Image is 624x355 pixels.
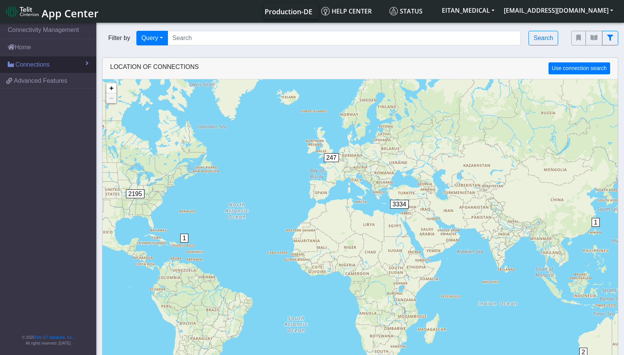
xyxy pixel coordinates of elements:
button: Search [528,31,558,45]
a: Zoom in [106,83,116,93]
a: Your current platform instance [264,3,312,19]
span: Status [389,7,423,15]
span: 1 [592,218,600,227]
span: 1 [180,234,188,243]
span: Filter by [102,33,136,43]
img: status.svg [389,7,398,15]
a: App Center [6,3,97,20]
img: logo-telit-cinterion-gw-new.png [6,5,39,18]
span: Production-DE [265,7,312,16]
span: App Center [42,6,99,20]
a: Telit IoT Solutions, Inc. [35,335,73,340]
a: Help center [318,3,386,19]
span: Connections [15,60,50,69]
a: Status [386,3,437,19]
div: fitlers menu [571,31,618,45]
button: Query [136,31,168,45]
span: 247 [324,153,339,162]
button: [EMAIL_ADDRESS][DOMAIN_NAME] [499,3,618,17]
span: Advanced Features [14,76,67,85]
span: 3334 [390,200,409,209]
img: knowledge.svg [321,7,330,15]
button: Use connection search [549,62,610,74]
div: 1 [592,218,599,241]
span: Help center [321,7,372,15]
button: EITAN_MEDICAL [437,3,499,17]
div: LOCATION OF CONNECTIONS [102,58,618,79]
input: Search... [168,31,521,45]
span: 2195 [126,189,144,198]
div: 1 [180,234,188,257]
a: Zoom out [106,93,116,103]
